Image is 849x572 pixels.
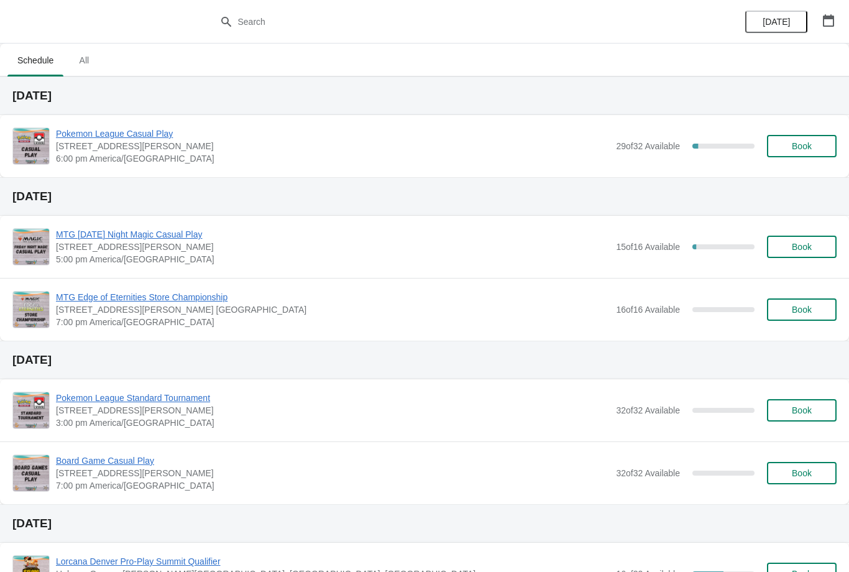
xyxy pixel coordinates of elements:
[56,467,610,479] span: [STREET_ADDRESS][PERSON_NAME]
[767,462,837,484] button: Book
[767,135,837,157] button: Book
[56,152,610,165] span: 6:00 pm America/[GEOGRAPHIC_DATA]
[237,11,637,33] input: Search
[763,17,790,27] span: [DATE]
[745,11,807,33] button: [DATE]
[56,392,610,404] span: Pokemon League Standard Tournament
[56,417,610,429] span: 3:00 pm America/[GEOGRAPHIC_DATA]
[13,229,49,265] img: MTG Friday Night Magic Casual Play | 2040 Louetta Rd Ste I Spring, TX 77388 | 5:00 pm America/Chi...
[13,292,49,328] img: MTG Edge of Eternities Store Championship | 2040 Louetta Rd. Suite I Spring, TX 77388 | 7:00 pm A...
[56,241,610,253] span: [STREET_ADDRESS][PERSON_NAME]
[792,141,812,151] span: Book
[12,190,837,203] h2: [DATE]
[56,316,610,328] span: 7:00 pm America/[GEOGRAPHIC_DATA]
[56,479,610,492] span: 7:00 pm America/[GEOGRAPHIC_DATA]
[56,291,610,303] span: MTG Edge of Eternities Store Championship
[56,303,610,316] span: [STREET_ADDRESS][PERSON_NAME] [GEOGRAPHIC_DATA]
[767,399,837,422] button: Book
[616,305,680,315] span: 16 of 16 Available
[767,298,837,321] button: Book
[7,49,63,71] span: Schedule
[616,242,680,252] span: 15 of 16 Available
[56,454,610,467] span: Board Game Casual Play
[56,555,610,568] span: Lorcana Denver Pro-Play Summit Qualifier
[792,305,812,315] span: Book
[767,236,837,258] button: Book
[13,455,49,491] img: Board Game Casual Play | 2040 Louetta Rd Ste I Spring, TX 77388 | 7:00 pm America/Chicago
[616,468,680,478] span: 32 of 32 Available
[12,90,837,102] h2: [DATE]
[616,405,680,415] span: 32 of 32 Available
[792,405,812,415] span: Book
[792,242,812,252] span: Book
[56,127,610,140] span: Pokemon League Casual Play
[56,228,610,241] span: MTG [DATE] Night Magic Casual Play
[56,140,610,152] span: [STREET_ADDRESS][PERSON_NAME]
[792,468,812,478] span: Book
[12,517,837,530] h2: [DATE]
[12,354,837,366] h2: [DATE]
[13,392,49,428] img: Pokemon League Standard Tournament | 2040 Louetta Rd Ste I Spring, TX 77388 | 3:00 pm America/Chi...
[56,404,610,417] span: [STREET_ADDRESS][PERSON_NAME]
[56,253,610,265] span: 5:00 pm America/[GEOGRAPHIC_DATA]
[13,128,49,164] img: Pokemon League Casual Play | 2040 Louetta Rd Ste I Spring, TX 77388 | 6:00 pm America/Chicago
[68,49,99,71] span: All
[616,141,680,151] span: 29 of 32 Available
